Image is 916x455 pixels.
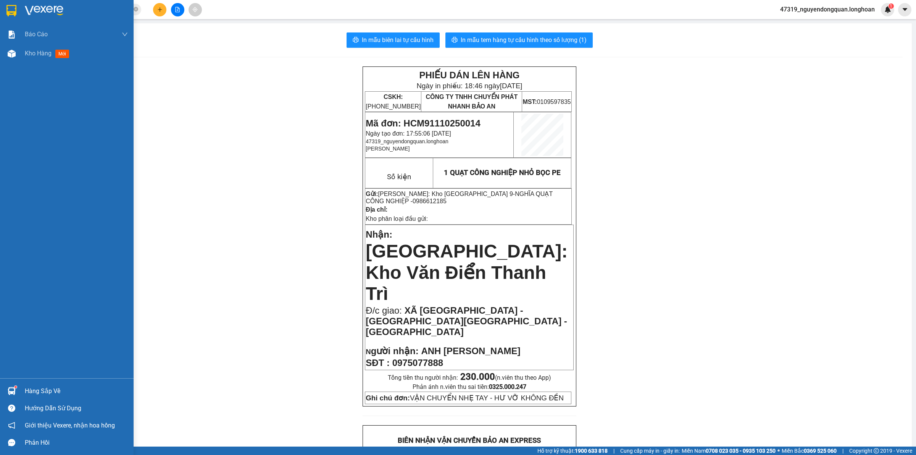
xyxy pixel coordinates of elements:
[366,348,418,356] strong: N
[347,32,440,48] button: printerIn mẫu biên lai tự cấu hình
[192,7,198,12] span: aim
[884,6,891,13] img: icon-new-feature
[25,437,128,449] div: Phản hồi
[898,3,911,16] button: caret-down
[353,37,359,44] span: printer
[366,146,410,152] span: [PERSON_NAME]
[366,94,421,110] span: [PHONE_NUMBER]
[157,7,163,12] span: plus
[366,305,567,337] span: XÃ [GEOGRAPHIC_DATA] - [GEOGRAPHIC_DATA][GEOGRAPHIC_DATA] - [GEOGRAPHIC_DATA]
[413,198,447,204] span: 0986612185
[445,32,593,48] button: printerIn mẫu tem hàng tự cấu hình theo số lượng (1)
[452,37,458,44] span: printer
[366,191,553,204] span: -
[122,31,128,37] span: down
[388,374,551,381] span: Tổng tiền thu người nhận:
[419,70,519,80] strong: PHIẾU DÁN LÊN HÀNG
[8,31,16,39] img: solution-icon
[398,436,541,445] strong: BIÊN NHẬN VẬN CHUYỂN BẢO AN EXPRESS
[366,229,392,240] span: Nhận:
[460,374,551,381] span: (n.viên thu theo App)
[392,358,443,368] span: 0975077888
[366,191,378,197] strong: Gửi:
[6,5,16,16] img: logo-vxr
[460,371,495,382] strong: 230.000
[366,191,553,204] span: NGHĨA QUẠT CÔNG NGHIỆP -
[613,447,614,455] span: |
[782,447,837,455] span: Miền Bắc
[500,82,523,90] span: [DATE]
[15,386,17,388] sup: 1
[413,383,526,390] span: Phản ánh n.viên thu sai tiền:
[8,422,15,429] span: notification
[842,447,843,455] span: |
[366,305,404,316] span: Đ/c giao:
[523,99,537,105] strong: MST:
[153,3,166,16] button: plus
[8,439,15,446] span: message
[774,5,881,14] span: 47319_nguyendongquan.longhoan
[8,50,16,58] img: warehouse-icon
[134,6,138,13] span: close-circle
[682,447,776,455] span: Miền Nam
[3,26,58,39] span: [PHONE_NUMBER]
[366,206,387,213] strong: Địa chỉ:
[3,46,118,57] span: Mã đơn: HCM91110250014
[777,449,780,452] span: ⚪️
[51,15,157,23] span: Ngày in phiếu: 18:46 ngày
[523,99,571,105] span: 0109597835
[55,50,69,58] span: mới
[575,448,608,454] strong: 1900 633 818
[8,405,15,412] span: question-circle
[25,421,115,430] span: Giới thiệu Vexere, nhận hoa hồng
[25,29,48,39] span: Báo cáo
[371,346,419,356] span: gười nhận:
[489,383,526,390] strong: 0325.000.247
[804,448,837,454] strong: 0369 525 060
[426,94,518,110] span: CÔNG TY TNHH CHUYỂN PHÁT NHANH BẢO AN
[366,138,448,144] span: 47319_nguyendongquan.longhoan
[366,215,428,222] span: Kho phân loại đầu gửi:
[54,3,154,14] strong: PHIẾU DÁN LÊN HÀNG
[366,394,564,402] span: VẬN CHUYỂN NHẸ TAY - HƯ VỠ KHÔNG ĐỀN
[175,7,180,12] span: file-add
[889,3,894,9] sup: 1
[25,385,128,397] div: Hàng sắp về
[874,448,879,453] span: copyright
[620,447,680,455] span: Cung cấp máy in - giấy in:
[461,35,587,45] span: In mẫu tem hàng tự cấu hình theo số lượng (1)
[171,3,184,16] button: file-add
[134,7,138,11] span: close-circle
[362,35,434,45] span: In mẫu biên lai tự cấu hình
[421,346,520,356] span: ANH [PERSON_NAME]
[189,3,202,16] button: aim
[901,6,908,13] span: caret-down
[8,387,16,395] img: warehouse-icon
[444,168,561,177] span: 1 QUẠT CÔNG NGHIỆP NHỎ BỌC PE
[416,82,522,90] span: Ngày in phiếu: 18:46 ngày
[387,173,411,181] span: Số kiện
[890,3,892,9] span: 1
[366,394,410,402] strong: Ghi chú đơn:
[60,26,152,40] span: CÔNG TY TNHH CHUYỂN PHÁT NHANH BẢO AN
[706,448,776,454] strong: 0708 023 035 - 0935 103 250
[378,191,513,197] span: [PERSON_NAME]: Kho [GEOGRAPHIC_DATA] 9
[537,447,608,455] span: Hỗ trợ kỹ thuật:
[25,50,52,57] span: Kho hàng
[366,241,568,304] span: [GEOGRAPHIC_DATA]: Kho Văn Điển Thanh Trì
[366,118,480,128] span: Mã đơn: HCM91110250014
[384,94,403,100] strong: CSKH:
[366,130,451,137] span: Ngày tạo đơn: 17:55:06 [DATE]
[21,26,40,32] strong: CSKH:
[25,403,128,414] div: Hướng dẫn sử dụng
[366,358,390,368] strong: SĐT :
